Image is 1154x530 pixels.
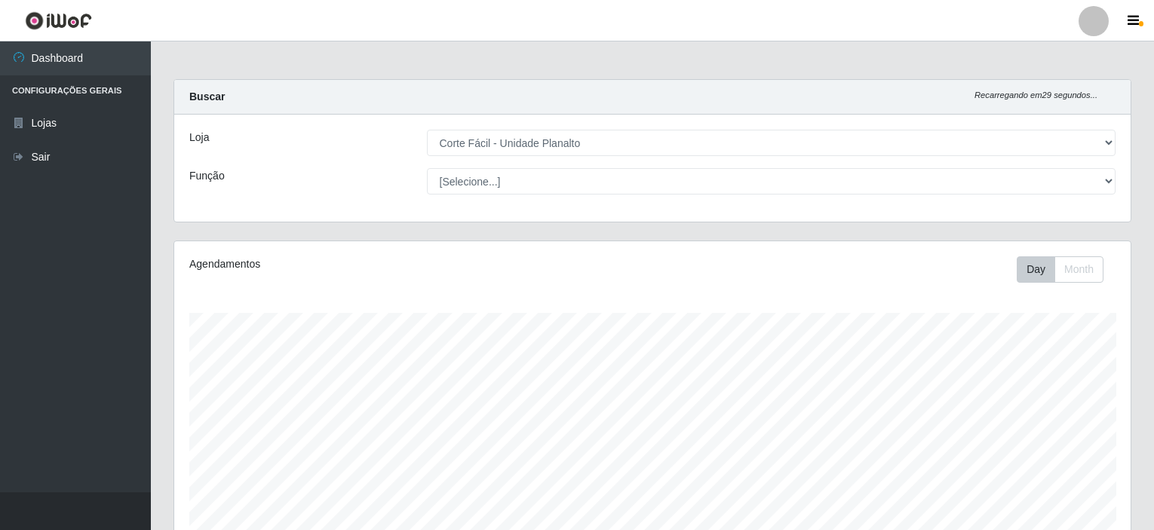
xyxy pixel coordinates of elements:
div: Agendamentos [189,256,562,272]
img: CoreUI Logo [25,11,92,30]
i: Recarregando em 29 segundos... [974,90,1097,100]
button: Month [1054,256,1103,283]
div: First group [1017,256,1103,283]
label: Função [189,168,225,184]
strong: Buscar [189,90,225,103]
label: Loja [189,130,209,146]
div: Toolbar with button groups [1017,256,1116,283]
button: Day [1017,256,1055,283]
